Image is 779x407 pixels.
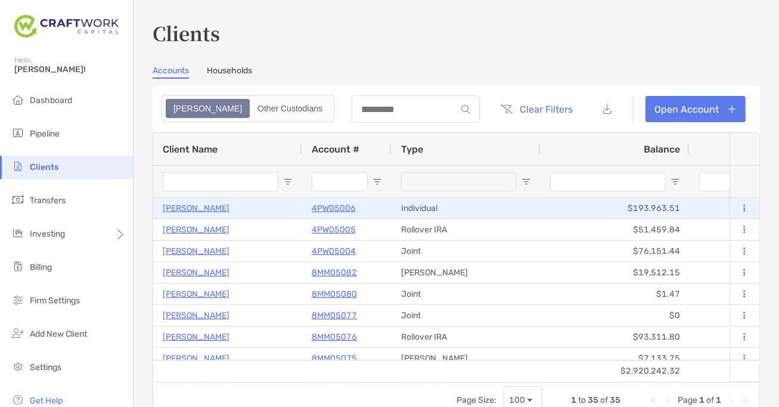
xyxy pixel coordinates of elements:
[571,395,576,405] span: 1
[312,172,368,191] input: Account # Filter Input
[401,144,423,155] span: Type
[312,351,357,366] a: 8MM05075
[716,395,721,405] span: 1
[645,96,746,122] a: Open Account
[163,351,229,366] a: [PERSON_NAME]
[671,177,680,187] button: Open Filter Menu
[373,177,382,187] button: Open Filter Menu
[312,308,357,323] a: 8MM05077
[30,162,58,172] span: Clients
[461,105,470,114] img: input icon
[541,219,690,240] div: $51,459.84
[30,362,61,372] span: Settings
[541,198,690,219] div: $193,963.51
[740,396,750,405] div: Last Page
[30,296,80,306] span: Firm Settings
[392,198,541,219] div: Individual
[11,92,25,107] img: dashboard icon
[11,226,25,240] img: investing icon
[30,95,72,105] span: Dashboard
[509,395,525,405] div: 100
[11,293,25,307] img: firm-settings icon
[649,396,659,405] div: First Page
[11,393,25,407] img: get-help icon
[312,144,359,155] span: Account #
[541,305,690,326] div: $0
[312,201,356,216] a: 4PW05006
[283,177,293,187] button: Open Filter Menu
[163,201,229,216] a: [PERSON_NAME]
[163,308,229,323] p: [PERSON_NAME]
[11,326,25,340] img: add_new_client icon
[14,5,119,48] img: Zoe Logo
[610,395,620,405] span: 35
[541,241,690,262] div: $76,151.44
[392,262,541,283] div: [PERSON_NAME]
[312,244,356,259] a: 4PW05004
[11,359,25,374] img: settings icon
[163,144,218,155] span: Client Name
[392,348,541,369] div: [PERSON_NAME]
[699,395,704,405] span: 1
[30,329,87,339] span: Add New Client
[163,287,229,302] a: [PERSON_NAME]
[162,95,334,122] div: segmented control
[578,395,586,405] span: to
[251,100,329,117] div: Other Custodians
[644,144,680,155] span: Balance
[167,100,249,117] div: Zoe
[600,395,608,405] span: of
[11,159,25,173] img: clients icon
[312,265,357,280] a: 8MM05082
[492,96,582,122] button: Clear Filters
[153,19,760,46] h3: Clients
[726,396,735,405] div: Next Page
[163,222,229,237] a: [PERSON_NAME]
[706,395,714,405] span: of
[392,327,541,347] div: Rollover IRA
[163,244,229,259] a: [PERSON_NAME]
[11,259,25,274] img: billing icon
[163,330,229,344] a: [PERSON_NAME]
[392,284,541,305] div: Joint
[30,229,65,239] span: Investing
[663,396,673,405] div: Previous Page
[30,262,52,272] span: Billing
[541,284,690,305] div: $1.47
[312,330,357,344] a: 8MM05076
[588,395,598,405] span: 35
[392,241,541,262] div: Joint
[541,327,690,347] div: $93,311.80
[11,192,25,207] img: transfers icon
[541,348,690,369] div: $7,133.75
[457,395,496,405] div: Page Size:
[30,396,63,406] span: Get Help
[14,64,126,74] span: [PERSON_NAME]!
[312,287,357,302] a: 8MM05080
[163,265,229,280] a: [PERSON_NAME]
[30,129,60,139] span: Pipeline
[11,126,25,140] img: pipeline icon
[678,395,697,405] span: Page
[312,222,356,237] a: 4PW05005
[541,262,690,283] div: $19,512.15
[207,66,252,79] a: Households
[541,361,690,381] div: $2,920,242.32
[522,177,531,187] button: Open Filter Menu
[153,66,189,79] a: Accounts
